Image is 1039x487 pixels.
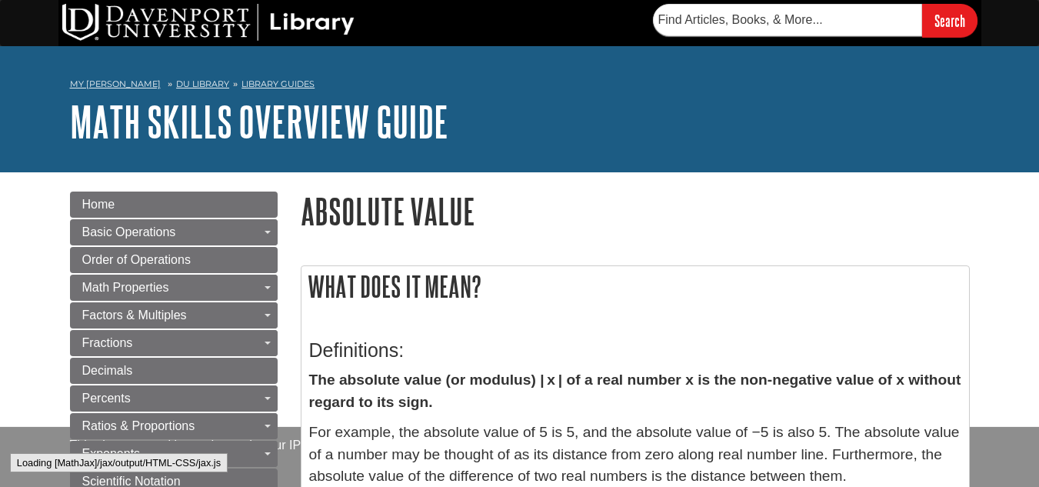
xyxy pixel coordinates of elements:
[70,74,970,98] nav: breadcrumb
[70,302,278,329] a: Factors & Multiples
[70,385,278,412] a: Percents
[70,330,278,356] a: Fractions
[241,78,315,89] a: Library Guides
[82,336,133,349] span: Fractions
[70,275,278,301] a: Math Properties
[70,413,278,439] a: Ratios & Proportions
[82,392,131,405] span: Percents
[10,453,228,472] div: Loading [MathJax]/jax/output/HTML-CSS/jax.js
[309,339,961,362] h3: Definitions:
[82,364,133,377] span: Decimals
[70,247,278,273] a: Order of Operations
[70,98,448,145] a: Math Skills Overview Guide
[653,4,922,36] input: Find Articles, Books, & More...
[176,78,229,89] a: DU Library
[70,192,278,218] a: Home
[922,4,977,37] input: Search
[82,309,187,322] span: Factors & Multiples
[70,219,278,245] a: Basic Operations
[62,4,355,41] img: DU Library
[70,441,278,467] a: Exponents
[301,266,969,307] h2: What does it mean?
[82,419,195,432] span: Ratios & Proportions
[82,281,169,294] span: Math Properties
[82,447,141,460] span: Exponents
[301,192,970,231] h1: Absolute Value
[70,358,278,384] a: Decimals
[653,4,977,37] form: Searches DU Library's articles, books, and more
[309,372,961,410] strong: The absolute value (or modulus) | x | of a real number x is the non-negative value of x without r...
[70,78,161,91] a: My [PERSON_NAME]
[82,198,115,211] span: Home
[82,225,176,238] span: Basic Operations
[82,253,191,266] span: Order of Operations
